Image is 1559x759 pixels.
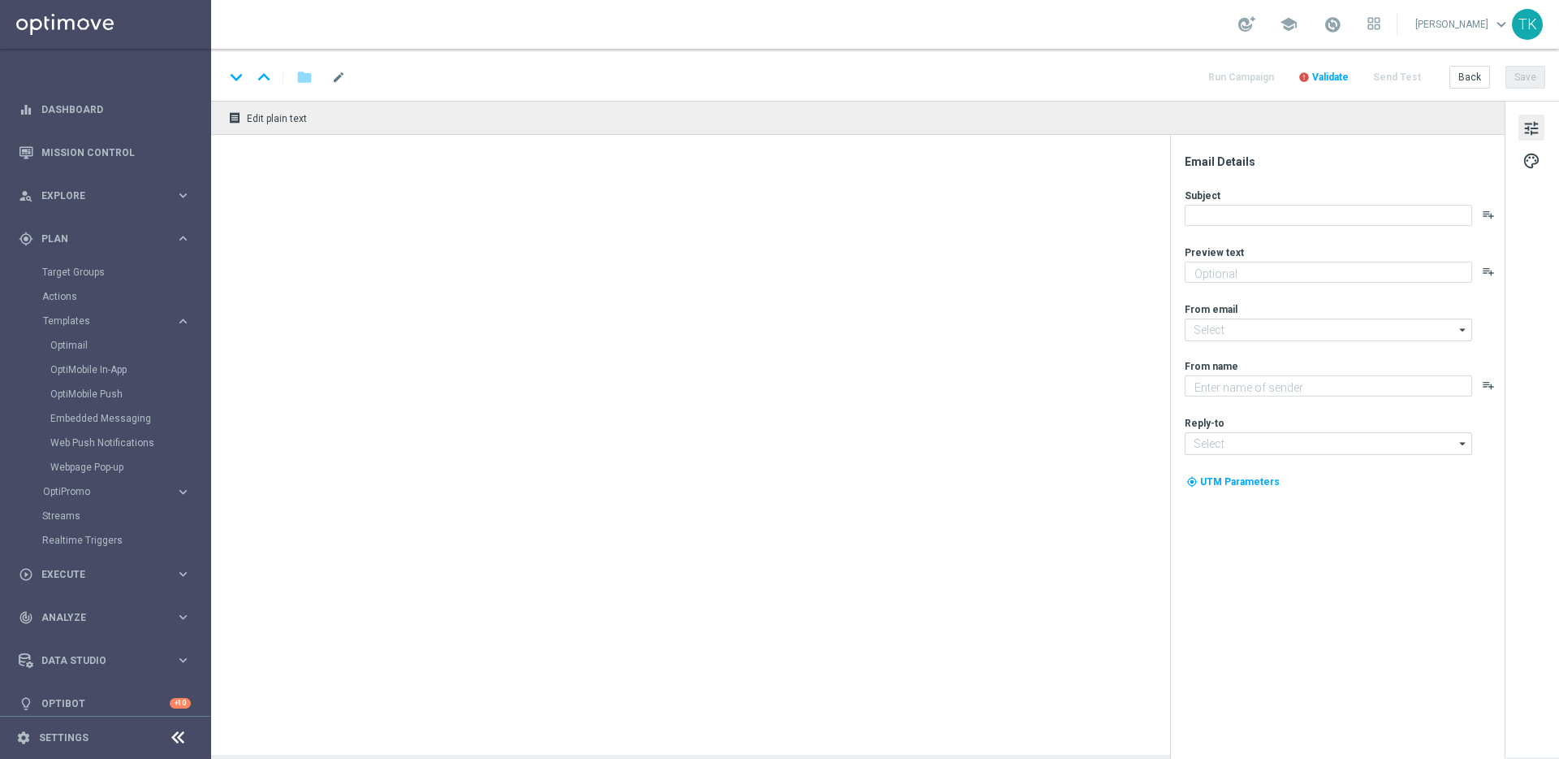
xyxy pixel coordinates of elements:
button: track_changes Analyze keyboard_arrow_right [18,611,192,624]
a: OptiMobile In-App [50,363,169,376]
button: my_location UTM Parameters [1185,473,1281,491]
button: person_search Explore keyboard_arrow_right [18,189,192,202]
div: Optibot [19,682,191,725]
a: Realtime Triggers [42,534,169,547]
span: OptiPromo [43,487,159,497]
i: gps_fixed [19,232,33,246]
button: error Validate [1296,67,1351,89]
i: keyboard_arrow_down [224,65,248,89]
div: Realtime Triggers [42,528,209,553]
i: lightbulb [19,696,33,711]
button: gps_fixed Plan keyboard_arrow_right [18,232,192,245]
span: Plan [41,234,175,244]
i: keyboard_arrow_right [175,653,191,668]
a: Webpage Pop-up [50,461,169,474]
div: Webpage Pop-up [50,455,209,479]
button: play_circle_outline Execute keyboard_arrow_right [18,568,192,581]
button: Back [1449,66,1490,89]
a: Mission Control [41,131,191,174]
div: Mission Control [19,131,191,174]
i: keyboard_arrow_right [175,609,191,625]
a: [PERSON_NAME]keyboard_arrow_down [1414,12,1512,37]
div: Execute [19,567,175,582]
label: Preview text [1185,246,1244,259]
button: equalizer Dashboard [18,103,192,116]
i: arrow_drop_down [1455,319,1471,340]
i: arrow_drop_down [1455,433,1471,454]
span: UTM Parameters [1200,476,1280,488]
i: track_changes [19,610,33,625]
button: Mission Control [18,146,192,159]
span: Execute [41,570,175,579]
span: mode_edit [331,70,346,85]
div: OptiMobile Push [50,382,209,406]
i: keyboard_arrow_right [175,314,191,329]
div: Target Groups [42,260,209,284]
a: Actions [42,290,169,303]
a: Streams [42,510,169,523]
a: Optimail [50,339,169,352]
input: Select [1185,432,1472,455]
i: keyboard_arrow_up [252,65,276,89]
button: lightbulb Optibot +10 [18,697,192,710]
span: school [1280,15,1298,33]
button: playlist_add [1482,208,1495,221]
button: Templates keyboard_arrow_right [42,314,192,327]
div: OptiMobile In-App [50,358,209,382]
i: play_circle_outline [19,567,33,582]
a: Dashboard [41,88,191,131]
a: Optibot [41,682,170,725]
span: palette [1522,150,1540,171]
span: Data Studio [41,656,175,666]
div: Dashboard [19,88,191,131]
div: OptiPromo [43,487,175,497]
a: OptiMobile Push [50,388,169,401]
i: my_location [1186,476,1198,488]
div: +10 [170,698,191,709]
div: Explore [19,189,175,203]
button: receipt Edit plain text [224,107,314,128]
span: Edit plain text [247,113,307,124]
button: Save [1505,66,1545,89]
div: Data Studio [19,653,175,668]
div: Email Details [1185,154,1503,169]
span: Validate [1312,72,1349,83]
i: equalizer [19,102,33,117]
button: playlist_add [1482,379,1495,392]
a: Settings [39,733,89,743]
a: Embedded Messaging [50,412,169,425]
i: folder [296,67,313,87]
div: Templates [43,316,175,326]
i: person_search [19,189,33,203]
span: Analyze [41,613,175,622]
i: error [1298,72,1310,83]
div: Templates [42,309,209,479]
a: Target Groups [42,266,169,279]
div: Actions [42,284,209,309]
button: OptiPromo keyboard_arrow_right [42,485,192,498]
span: Explore [41,191,175,201]
div: Plan [19,232,175,246]
button: folder [295,64,314,90]
div: Streams [42,504,209,528]
button: playlist_add [1482,265,1495,278]
button: Data Studio keyboard_arrow_right [18,654,192,667]
div: Analyze [19,610,175,625]
span: Templates [43,316,159,326]
button: tune [1518,115,1544,141]
i: settings [16,731,31,745]
i: keyboard_arrow_right [175,231,191,246]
